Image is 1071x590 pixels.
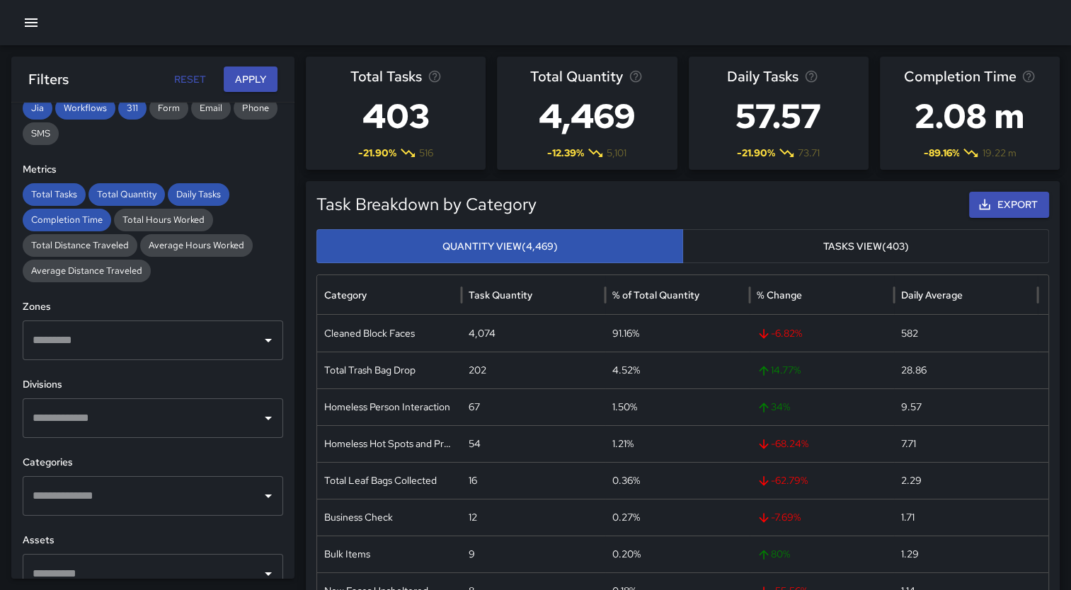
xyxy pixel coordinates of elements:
[88,183,165,206] div: Total Quantity
[469,289,532,301] div: Task Quantity
[605,388,750,425] div: 1.50%
[317,536,462,572] div: Bulk Items
[428,69,442,83] svg: Total number of tasks in the selected period, compared to the previous period.
[727,88,830,144] h3: 57.57
[55,101,115,115] span: Workflows
[612,289,699,301] div: % of Total Quantity
[317,499,462,536] div: Business Check
[23,187,86,202] span: Total Tasks
[462,352,606,388] div: 202
[224,66,277,93] button: Apply
[727,65,798,88] span: Daily Tasks
[462,388,606,425] div: 67
[317,425,462,462] div: Homeless Hot Spots and Problem Areas
[23,238,137,253] span: Total Distance Traveled
[982,146,1016,160] span: 19.22 m
[923,146,959,160] span: -89.16 %
[234,97,277,120] div: Phone
[757,463,887,499] span: -62.79 %
[23,299,283,315] h6: Zones
[55,97,115,120] div: Workflows
[317,315,462,352] div: Cleaned Block Faces
[894,425,1038,462] div: 7.71
[149,101,188,115] span: Form
[149,97,188,120] div: Form
[969,192,1049,218] button: Export
[114,213,213,227] span: Total Hours Worked
[419,146,433,160] span: 516
[114,209,213,231] div: Total Hours Worked
[23,264,151,278] span: Average Distance Traveled
[234,101,277,115] span: Phone
[757,426,887,462] span: -68.24 %
[23,260,151,282] div: Average Distance Traveled
[350,65,422,88] span: Total Tasks
[757,389,887,425] span: 34 %
[462,425,606,462] div: 54
[191,97,231,120] div: Email
[894,352,1038,388] div: 28.86
[903,88,1036,144] h3: 2.08 m
[605,315,750,352] div: 91.16%
[894,499,1038,536] div: 1.71
[118,97,147,120] div: 311
[757,352,887,388] span: 14.77 %
[258,564,278,584] button: Open
[316,229,683,264] button: Quantity View(4,469)
[191,101,231,115] span: Email
[23,234,137,257] div: Total Distance Traveled
[894,388,1038,425] div: 9.57
[737,146,775,160] span: -21.90 %
[23,455,283,470] h6: Categories
[901,289,963,301] div: Daily Average
[168,187,229,202] span: Daily Tasks
[1021,69,1036,83] svg: Average time taken to complete tasks in the selected period, compared to the previous period.
[605,352,750,388] div: 4.52%
[258,408,278,428] button: Open
[258,330,278,350] button: Open
[894,536,1038,572] div: 1.29
[757,536,887,572] span: 80 %
[462,462,606,499] div: 16
[530,88,644,144] h3: 4,469
[358,146,396,160] span: -21.90 %
[88,187,165,202] span: Total Quantity
[23,127,59,141] span: SMS
[23,213,111,227] span: Completion Time
[462,499,606,536] div: 12
[23,162,283,178] h6: Metrics
[167,66,212,93] button: Reset
[605,536,750,572] div: 0.20%
[903,65,1016,88] span: Completion Time
[547,146,584,160] span: -12.39 %
[23,209,111,231] div: Completion Time
[682,229,1049,264] button: Tasks View(403)
[317,462,462,499] div: Total Leaf Bags Collected
[23,101,52,115] span: Jia
[350,88,442,144] h3: 403
[605,462,750,499] div: 0.36%
[140,234,253,257] div: Average Hours Worked
[317,388,462,425] div: Homeless Person Interaction
[757,316,887,352] span: -6.82 %
[324,289,367,301] div: Category
[317,352,462,388] div: Total Trash Bag Drop
[140,238,253,253] span: Average Hours Worked
[607,146,626,160] span: 5,101
[258,486,278,506] button: Open
[23,97,52,120] div: Jia
[894,462,1038,499] div: 2.29
[894,315,1038,352] div: 582
[23,377,283,393] h6: Divisions
[23,183,86,206] div: Total Tasks
[118,101,147,115] span: 311
[757,499,887,536] span: -7.69 %
[462,315,606,352] div: 4,074
[798,146,820,160] span: 73.71
[23,122,59,145] div: SMS
[28,68,69,91] h6: Filters
[462,536,606,572] div: 9
[804,69,818,83] svg: Average number of tasks per day in the selected period, compared to the previous period.
[168,183,229,206] div: Daily Tasks
[605,425,750,462] div: 1.21%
